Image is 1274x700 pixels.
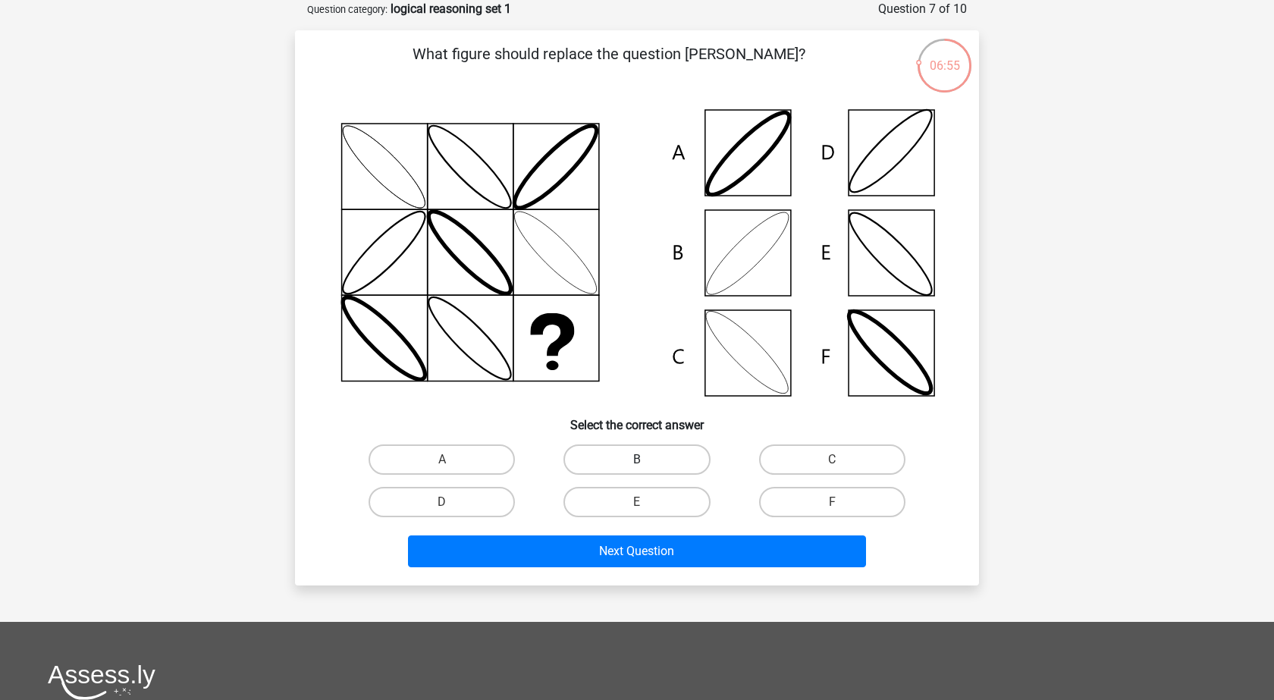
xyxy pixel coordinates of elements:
label: C [759,444,905,475]
label: B [563,444,710,475]
img: Assessly logo [48,664,155,700]
p: What figure should replace the question [PERSON_NAME]? [319,42,898,88]
label: A [369,444,515,475]
label: D [369,487,515,517]
h6: Select the correct answer [319,406,955,432]
small: Question category: [307,4,388,15]
label: F [759,487,905,517]
label: E [563,487,710,517]
button: Next Question [408,535,867,567]
strong: logical reasoning set 1 [391,2,511,16]
div: 06:55 [916,37,973,75]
